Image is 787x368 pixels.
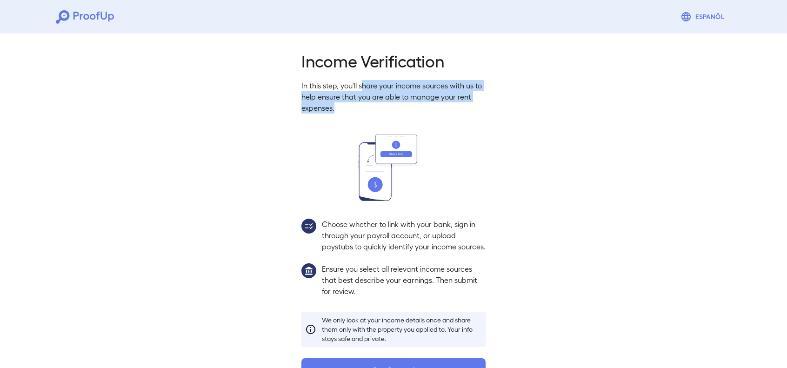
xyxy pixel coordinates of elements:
[301,263,316,278] img: group1.svg
[359,134,428,201] img: transfer_money.svg
[301,219,316,234] img: group2.svg
[301,50,486,71] h2: Income Verification
[301,80,486,114] p: In this step, you'll share your income sources with us to help ensure that you are able to manage...
[322,263,486,297] p: Ensure you select all relevant income sources that best describe your earnings. Then submit for r...
[677,7,731,26] button: Espanõl
[322,315,482,343] p: We only look at your income details once and share them only with the property you applied to. Yo...
[322,219,486,252] p: Choose whether to link with your bank, sign in through your payroll account, or upload paystubs t...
